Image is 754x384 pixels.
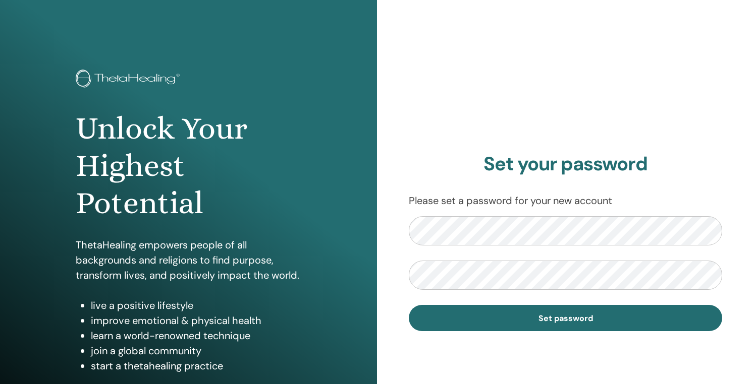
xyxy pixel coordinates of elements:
h2: Set your password [409,153,722,176]
li: start a thetahealing practice [91,358,302,373]
li: join a global community [91,343,302,358]
p: Please set a password for your new account [409,193,722,208]
h1: Unlock Your Highest Potential [76,110,302,222]
p: ThetaHealing empowers people of all backgrounds and religions to find purpose, transform lives, a... [76,237,302,283]
li: live a positive lifestyle [91,298,302,313]
li: improve emotional & physical health [91,313,302,328]
li: learn a world-renowned technique [91,328,302,343]
button: Set password [409,305,722,331]
span: Set password [538,313,593,324]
